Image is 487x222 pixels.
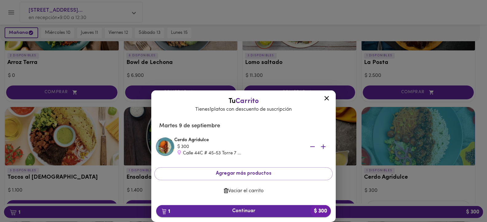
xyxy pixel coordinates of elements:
[156,137,174,156] img: Cerdo Agridulce
[236,98,259,105] span: Carrito
[160,171,327,176] span: Agregar más productos
[177,150,300,157] div: Calle 44C # 45-53 Torre 7 ...
[177,144,300,150] div: $ 300
[154,185,333,197] button: Vaciar el carrito
[159,188,328,194] span: Vaciar el carrito
[157,106,330,113] p: Tienes 1 platos con descuento de suscripción
[162,208,166,215] img: cart.png
[161,208,326,214] span: Continuar
[310,205,331,217] b: $ 300
[158,207,174,215] b: 1
[154,167,333,180] button: Agregar más productos
[154,119,333,133] li: Martes 9 de septiembre
[157,97,330,113] div: Tu
[174,137,331,157] div: Cerdo Agridulce
[156,205,331,217] button: 1Continuar$ 300
[451,186,481,216] iframe: Messagebird Livechat Widget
